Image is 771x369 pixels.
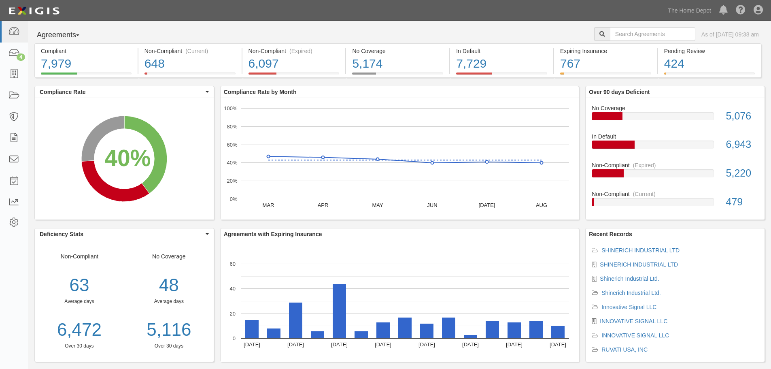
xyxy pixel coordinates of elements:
text: [DATE] [462,341,479,348]
text: [DATE] [287,341,304,348]
div: No Coverage [586,104,765,112]
div: (Current) [633,190,656,198]
div: Expiring Insurance [560,47,651,55]
span: Deficiency Stats [40,230,204,238]
span: Compliance Rate [40,88,204,96]
a: Non-Compliant(Expired)5,220 [592,161,758,190]
text: 20 [229,310,235,316]
text: [DATE] [244,341,260,348]
a: Non-Compliant(Current)648 [138,73,242,79]
a: 5,116 [130,317,208,343]
button: Agreements [34,27,95,43]
div: 48 [130,273,208,298]
text: 40% [227,160,237,166]
text: MAY [372,202,383,208]
text: 20% [227,178,237,184]
b: Over 90 days Deficient [589,89,650,95]
svg: A chart. [35,98,214,220]
a: 6,472 [35,317,124,343]
text: 100% [224,105,238,111]
a: Shinerich Industrial Ltd. [600,275,659,282]
div: In Default [586,132,765,141]
text: JUN [427,202,437,208]
div: 648 [144,55,236,73]
input: Search Agreements [610,27,695,41]
text: [DATE] [550,341,566,348]
b: Agreements with Expiring Insurance [224,231,322,237]
div: 424 [664,55,755,73]
div: 63 [35,273,124,298]
div: (Expired) [289,47,312,55]
a: No Coverage5,076 [592,104,758,133]
a: RUVATI USA, INC [601,346,648,353]
div: Non-Compliant [586,161,765,169]
a: SHINERICH INDUSTRIAL LTD [600,261,678,268]
div: Pending Review [664,47,755,55]
text: [DATE] [375,341,391,348]
div: 767 [560,55,651,73]
text: APR [317,202,328,208]
div: As of [DATE] 09:38 am [701,30,759,38]
div: 40% [104,142,151,175]
a: Non-Compliant(Current)479 [592,190,758,213]
a: INNOVATIVE SIGNAL LLC [600,318,667,324]
text: 80% [227,124,237,130]
text: 60% [227,141,237,147]
div: 7,979 [41,55,132,73]
div: 7,729 [456,55,547,73]
div: (Expired) [633,161,656,169]
i: Help Center - Complianz [736,6,746,15]
button: Deficiency Stats [35,228,214,240]
text: 40 [229,286,235,292]
div: 6,943 [720,137,765,152]
b: Compliance Rate by Month [224,89,297,95]
text: [DATE] [506,341,522,348]
img: logo-5460c22ac91f19d4615b14bd174203de0afe785f0fc80cf4dbbc73dc1793850b.png [6,4,62,18]
text: AUG [536,202,547,208]
a: In Default7,729 [450,73,553,79]
div: Average days [35,298,124,305]
div: 6,097 [249,55,340,73]
a: Expiring Insurance767 [554,73,657,79]
div: Non-Compliant (Current) [144,47,236,55]
text: [DATE] [478,202,495,208]
div: 479 [720,195,765,209]
a: The Home Depot [664,2,715,19]
text: [DATE] [331,341,348,348]
div: 5,076 [720,109,765,124]
a: SHINERICH INDUSTRIAL LTD [601,247,680,254]
text: [DATE] [418,341,435,348]
a: Pending Review424 [658,73,761,79]
text: MAR [262,202,274,208]
div: Non-Compliant [586,190,765,198]
svg: A chart. [221,240,579,362]
text: 0% [229,196,237,202]
div: No Coverage [352,47,443,55]
svg: A chart. [221,98,579,220]
div: Over 30 days [130,343,208,350]
b: Recent Records [589,231,632,237]
div: 5,220 [720,166,765,181]
a: No Coverage5,174 [346,73,449,79]
div: 4 [17,53,25,61]
div: Non-Compliant [35,252,124,350]
div: (Current) [185,47,208,55]
button: Compliance Rate [35,86,214,98]
a: Shinerich Industrial Ltd. [601,290,661,296]
div: Over 30 days [35,343,124,350]
div: In Default [456,47,547,55]
text: 0 [233,335,236,341]
a: Compliant7,979 [34,73,138,79]
text: 60 [229,261,235,267]
a: Non-Compliant(Expired)6,097 [242,73,346,79]
div: 5,174 [352,55,443,73]
a: Innovative Signal LLC [601,304,656,310]
div: Average days [130,298,208,305]
a: In Default6,943 [592,132,758,161]
div: No Coverage [124,252,214,350]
